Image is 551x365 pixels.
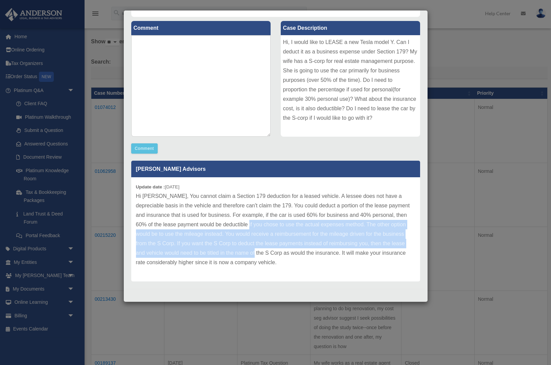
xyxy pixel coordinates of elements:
label: Comment [131,21,271,35]
div: Hi, I would like to LEASE a new Tesla model Y. Can I deduct it as a business expense under Sectio... [281,35,420,137]
b: Update date : [136,184,165,189]
label: Case Description [281,21,420,35]
button: Comment [131,143,158,154]
p: Hi [PERSON_NAME], You cannot claim a Section 179 deduction for a leased vehicle. A lessee does no... [136,191,415,267]
small: [DATE] [136,184,180,189]
p: [PERSON_NAME] Advisors [131,161,420,177]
